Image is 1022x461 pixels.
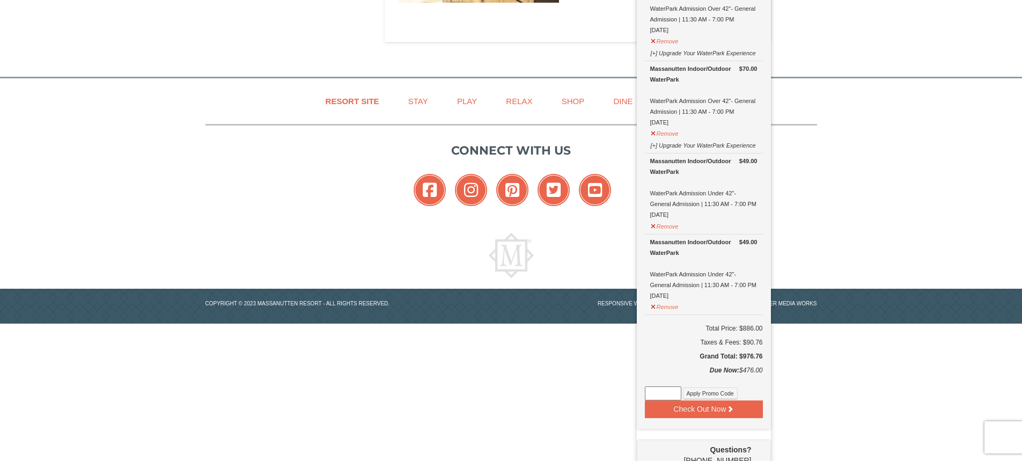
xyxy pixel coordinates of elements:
[548,89,598,113] a: Shop
[650,45,756,58] button: [+] Upgrade Your WaterPark Experience
[650,299,679,312] button: Remove
[650,126,679,139] button: Remove
[650,63,758,85] div: Massanutten Indoor/Outdoor WaterPark
[645,323,763,334] h6: Total Price: $886.00
[683,387,738,399] button: Apply Promo Code
[489,233,534,278] img: Massanutten Resort Logo
[710,445,751,454] strong: Questions?
[645,351,763,362] h5: Grand Total: $976.76
[650,237,758,258] div: Massanutten Indoor/Outdoor WaterPark
[739,156,758,166] strong: $49.00
[645,337,763,348] div: Taxes & Fees: $90.76
[650,63,758,128] div: WaterPark Admission Over 42"- General Admission | 11:30 AM - 7:00 PM [DATE]
[197,299,511,308] p: Copyright © 2023 Massanutten Resort - All Rights Reserved.
[650,218,679,232] button: Remove
[395,89,442,113] a: Stay
[645,365,763,386] div: $476.00
[205,142,817,159] p: Connect with us
[710,367,739,374] strong: Due Now:
[650,137,756,151] button: [+] Upgrade Your WaterPark Experience
[492,89,546,113] a: Relax
[645,400,763,418] button: Check Out Now
[650,156,758,177] div: Massanutten Indoor/Outdoor WaterPark
[444,89,490,113] a: Play
[739,63,758,74] strong: $70.00
[312,89,393,113] a: Resort Site
[650,33,679,47] button: Remove
[739,237,758,247] strong: $49.00
[600,89,646,113] a: Dine
[598,301,817,306] a: Responsive website design and development by Propeller Media Works
[650,237,758,301] div: WaterPark Admission Under 42"- General Admission | 11:30 AM - 7:00 PM [DATE]
[650,156,758,220] div: WaterPark Admission Under 42"- General Admission | 11:30 AM - 7:00 PM [DATE]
